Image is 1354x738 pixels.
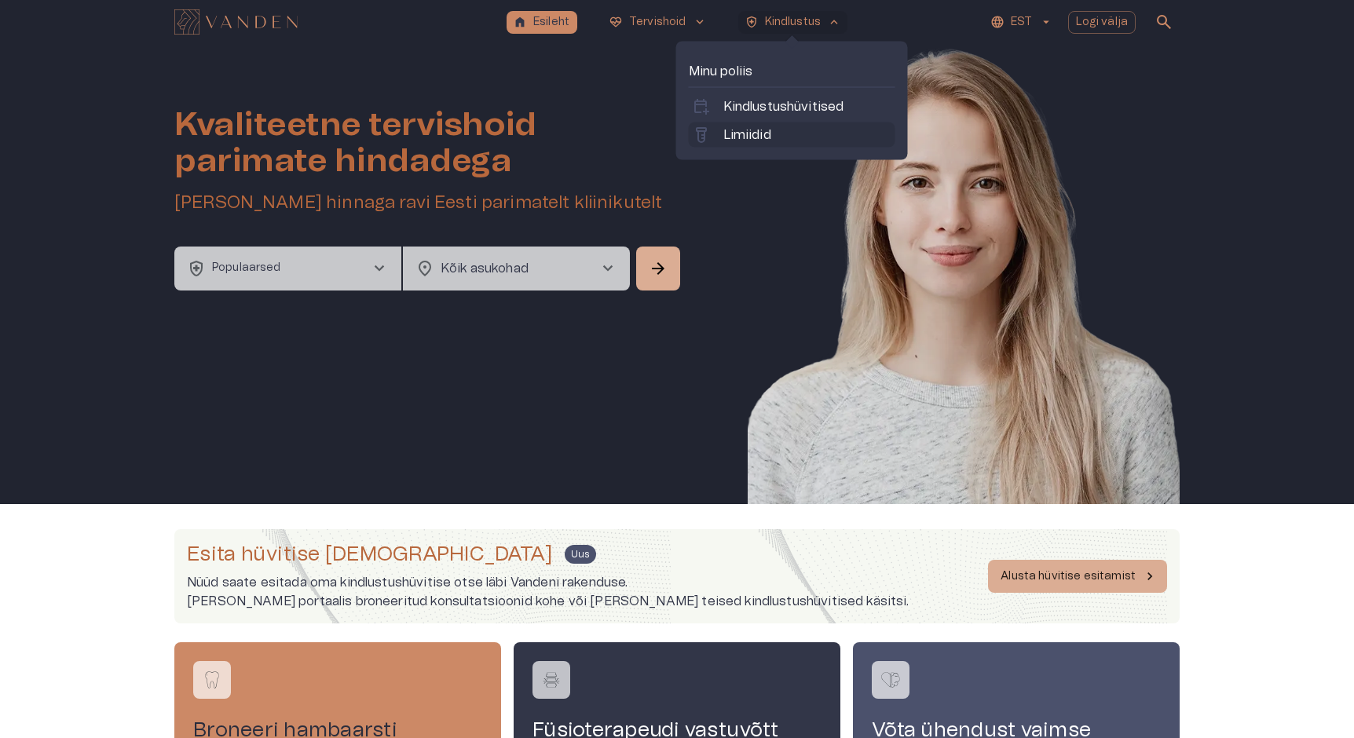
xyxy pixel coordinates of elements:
[693,15,707,29] span: keyboard_arrow_down
[629,14,686,31] p: Tervishoid
[441,259,573,278] p: Kõik asukohad
[415,259,434,278] span: location_on
[1076,14,1129,31] p: Logi välja
[187,259,206,278] span: health_and_safety
[507,11,577,34] button: homeEsileht
[692,126,711,144] span: labs
[738,11,848,34] button: health_and_safetyKindlustuskeyboard_arrow_up
[692,97,711,116] span: calendar_add_on
[174,107,683,179] h1: Kvaliteetne tervishoid parimate hindadega
[598,259,617,278] span: chevron_right
[187,542,552,567] h4: Esita hüvitise [DEMOGRAPHIC_DATA]
[174,11,500,33] a: Navigate to homepage
[609,15,623,29] span: ecg_heart
[1011,14,1032,31] p: EST
[174,9,298,35] img: Vanden logo
[187,592,909,611] p: [PERSON_NAME] portaalis broneeritud konsultatsioonid kohe või [PERSON_NAME] teised kindlustushüvi...
[533,14,569,31] p: Esileht
[879,668,902,692] img: Võta ühendust vaimse tervise spetsialistiga logo
[649,259,668,278] span: arrow_forward
[692,97,892,116] a: calendar_add_onKindlustushüvitised
[370,259,389,278] span: chevron_right
[723,97,844,116] p: Kindlustushüvitised
[692,126,892,144] a: labsLimiidid
[1001,568,1136,585] p: Alusta hüvitise esitamist
[765,14,822,31] p: Kindlustus
[1148,6,1180,38] button: open search modal
[988,560,1167,593] button: Alusta hüvitise esitamist
[565,545,595,564] span: Uus
[748,44,1180,551] img: Woman smiling
[513,15,527,29] span: home
[540,668,563,692] img: Füsioterapeudi vastuvõtt logo
[174,192,683,214] h5: [PERSON_NAME] hinnaga ravi Eesti parimatelt kliinikutelt
[212,260,281,276] p: Populaarsed
[723,126,771,144] p: Limiidid
[187,573,909,592] p: Nüüd saate esitada oma kindlustushüvitise otse läbi Vandeni rakenduse.
[636,247,680,290] button: Search
[1068,11,1136,34] button: Logi välja
[689,62,895,81] p: Minu poliis
[200,668,224,692] img: Broneeri hambaarsti konsultatsioon logo
[988,11,1055,34] button: EST
[602,11,713,34] button: ecg_heartTervishoidkeyboard_arrow_down
[1155,13,1173,31] span: search
[827,15,841,29] span: keyboard_arrow_up
[745,15,759,29] span: health_and_safety
[174,247,401,290] button: health_and_safetyPopulaarsedchevron_right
